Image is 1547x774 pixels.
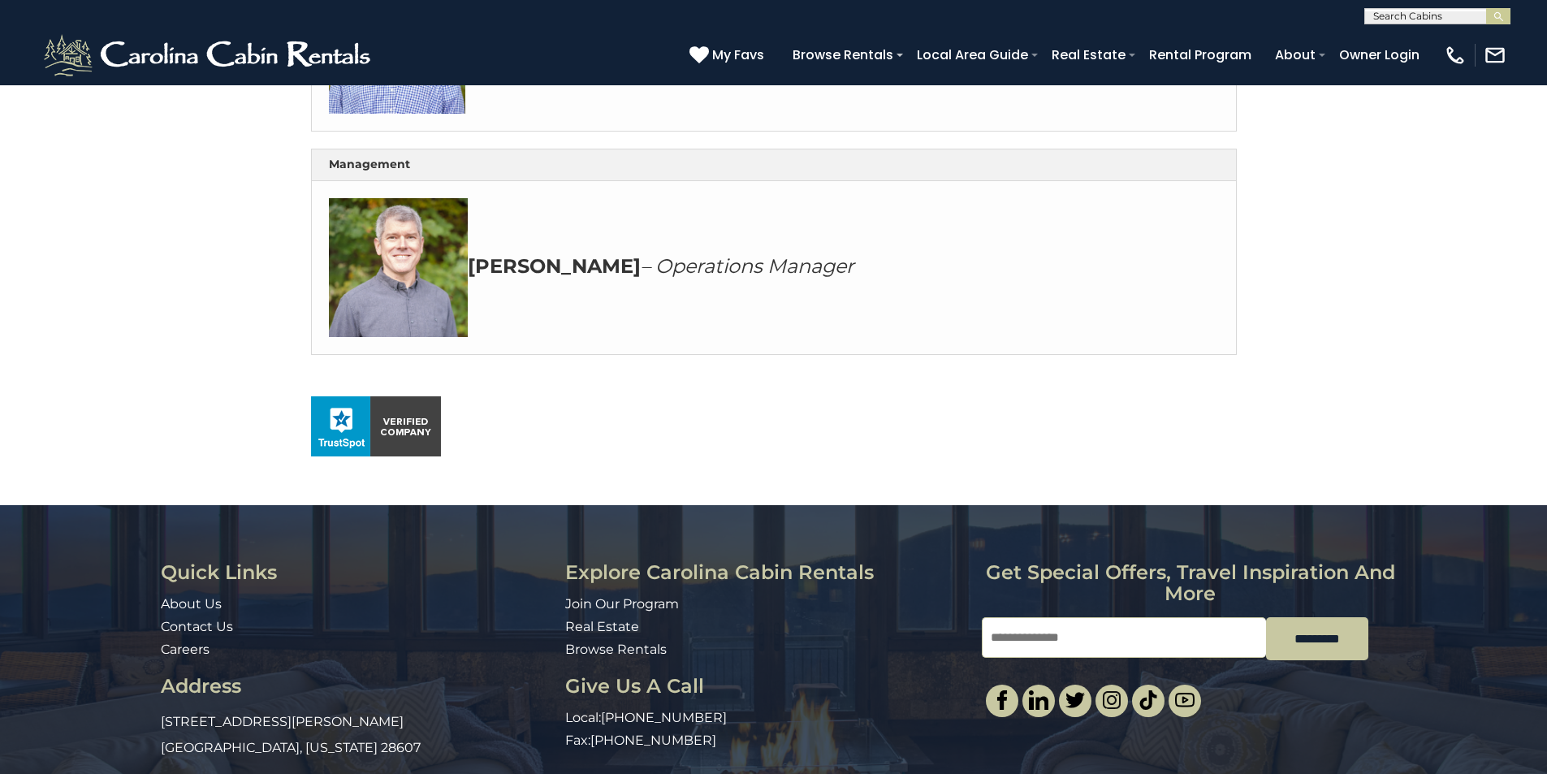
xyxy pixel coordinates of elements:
a: Real Estate [1044,41,1134,69]
h3: Give Us A Call [565,676,970,697]
a: Contact Us [161,619,233,634]
img: twitter-single.svg [1065,690,1085,710]
a: Careers [161,642,210,657]
p: Local: [565,709,970,728]
h3: Explore Carolina Cabin Rentals [565,562,970,583]
img: White-1-2.png [41,31,378,80]
a: About Us [161,596,222,612]
a: [PHONE_NUMBER] [601,710,727,725]
h3: Get special offers, travel inspiration and more [982,562,1398,605]
img: facebook-single.svg [992,690,1012,710]
a: About [1267,41,1324,69]
h3: Address [161,676,553,697]
a: Local Area Guide [909,41,1036,69]
img: linkedin-single.svg [1029,690,1048,710]
a: Real Estate [565,619,639,634]
img: phone-regular-white.png [1444,44,1467,67]
strong: Management [329,157,410,171]
img: youtube-light.svg [1175,690,1195,710]
a: [PHONE_NUMBER] [590,733,716,748]
img: tiktok.svg [1139,690,1158,710]
img: mail-regular-white.png [1484,44,1506,67]
a: My Favs [689,45,768,66]
img: seal_horizontal.png [311,396,441,456]
a: Join Our Program [565,596,679,612]
span: My Favs [712,45,764,65]
h3: Quick Links [161,562,553,583]
p: Fax: [565,732,970,750]
strong: [PERSON_NAME] [468,254,641,278]
em: – Operations Manager [641,254,854,278]
a: Browse Rentals [784,41,901,69]
a: Browse Rentals [565,642,667,657]
a: Rental Program [1141,41,1260,69]
p: [STREET_ADDRESS][PERSON_NAME] [GEOGRAPHIC_DATA], [US_STATE] 28607 [161,709,553,761]
a: Owner Login [1331,41,1428,69]
img: instagram-single.svg [1102,690,1121,710]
